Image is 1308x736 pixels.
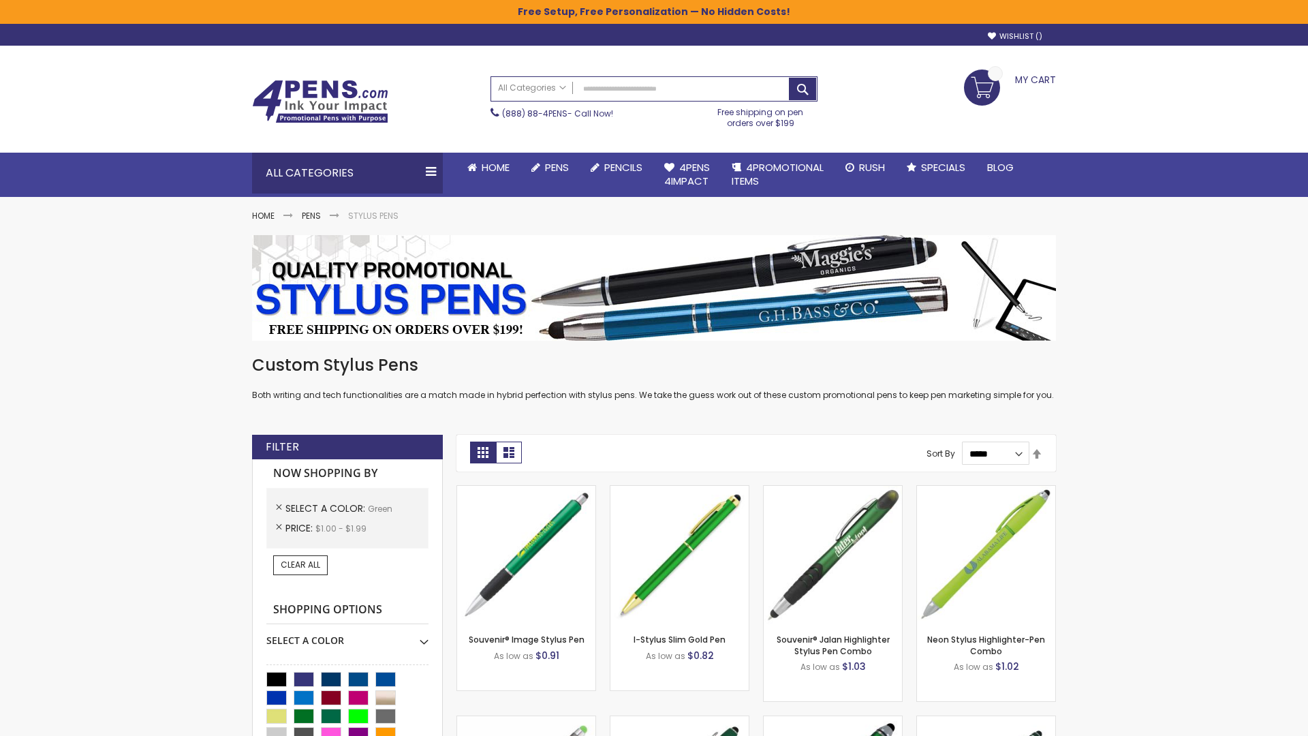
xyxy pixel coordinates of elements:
[764,486,902,624] img: Souvenir® Jalan Highlighter Stylus Pen Combo-Green
[252,235,1056,341] img: Stylus Pens
[266,440,299,455] strong: Filter
[273,555,328,574] a: Clear All
[835,153,896,183] a: Rush
[315,523,367,534] span: $1.00 - $1.99
[252,354,1056,376] h1: Custom Stylus Pens
[520,153,580,183] a: Pens
[535,649,559,662] span: $0.91
[921,160,965,174] span: Specials
[252,354,1056,401] div: Both writing and tech functionalities are a match made in hybrid perfection with stylus pens. We ...
[704,102,818,129] div: Free shipping on pen orders over $199
[266,624,429,647] div: Select A Color
[491,77,573,99] a: All Categories
[252,210,275,221] a: Home
[469,634,585,645] a: Souvenir® Image Stylus Pen
[610,485,749,497] a: I-Stylus Slim Gold-Green
[457,716,595,727] a: Islander Softy Gel with Stylus - ColorJet Imprint-Green
[926,448,955,459] label: Sort By
[764,485,902,497] a: Souvenir® Jalan Highlighter Stylus Pen Combo-Green
[456,153,520,183] a: Home
[610,716,749,727] a: Custom Soft Touch® Metal Pens with Stylus-Green
[976,153,1025,183] a: Blog
[610,486,749,624] img: I-Stylus Slim Gold-Green
[252,153,443,194] div: All Categories
[502,108,613,119] span: - Call Now!
[732,160,824,188] span: 4PROMOTIONAL ITEMS
[285,502,368,515] span: Select A Color
[498,82,566,93] span: All Categories
[995,660,1019,673] span: $1.02
[502,108,567,119] a: (888) 88-4PENS
[721,153,835,197] a: 4PROMOTIONALITEMS
[252,80,388,123] img: 4Pens Custom Pens and Promotional Products
[604,160,642,174] span: Pencils
[896,153,976,183] a: Specials
[580,153,653,183] a: Pencils
[348,210,399,221] strong: Stylus Pens
[927,634,1045,656] a: Neon Stylus Highlighter-Pen Combo
[777,634,890,656] a: Souvenir® Jalan Highlighter Stylus Pen Combo
[687,649,714,662] span: $0.82
[653,153,721,197] a: 4Pens4impact
[634,634,726,645] a: I-Stylus Slim Gold Pen
[285,521,315,535] span: Price
[266,459,429,488] strong: Now Shopping by
[917,485,1055,497] a: Neon Stylus Highlighter-Pen Combo-Green
[545,160,569,174] span: Pens
[457,485,595,497] a: Souvenir® Image Stylus Pen-Green
[457,486,595,624] img: Souvenir® Image Stylus Pen-Green
[368,503,392,515] span: Green
[917,716,1055,727] a: Colter Stylus Twist Metal Pen-Green
[800,661,840,673] span: As low as
[494,650,533,662] span: As low as
[842,660,866,673] span: $1.03
[988,31,1042,42] a: Wishlist
[954,661,993,673] span: As low as
[764,716,902,727] a: Kyra Pen with Stylus and Flashlight-Green
[470,442,496,463] strong: Grid
[302,210,321,221] a: Pens
[987,160,1014,174] span: Blog
[859,160,885,174] span: Rush
[917,486,1055,624] img: Neon Stylus Highlighter-Pen Combo-Green
[664,160,710,188] span: 4Pens 4impact
[646,650,685,662] span: As low as
[281,559,320,570] span: Clear All
[482,160,510,174] span: Home
[266,596,429,625] strong: Shopping Options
